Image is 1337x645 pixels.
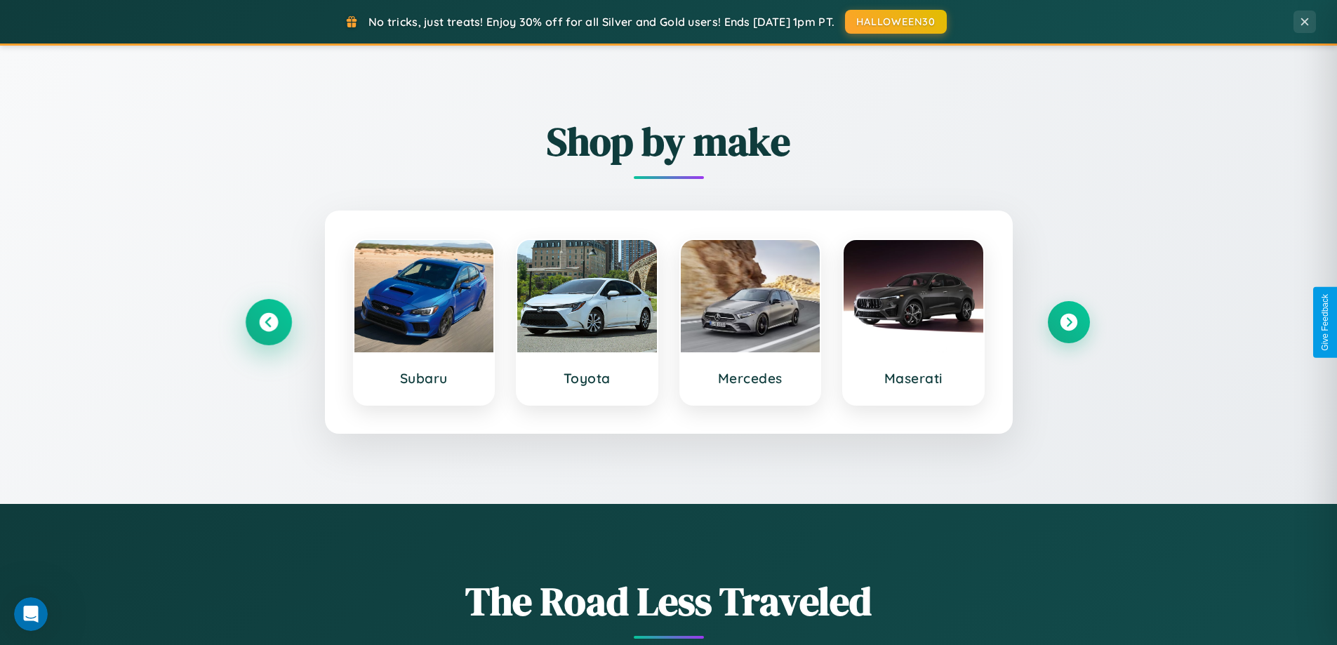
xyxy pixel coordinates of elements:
[845,10,947,34] button: HALLOWEEN30
[248,114,1090,168] h2: Shop by make
[14,597,48,631] iframe: Intercom live chat
[858,370,969,387] h3: Maserati
[531,370,643,387] h3: Toyota
[1320,294,1330,351] div: Give Feedback
[695,370,806,387] h3: Mercedes
[248,574,1090,628] h1: The Road Less Traveled
[368,15,834,29] span: No tricks, just treats! Enjoy 30% off for all Silver and Gold users! Ends [DATE] 1pm PT.
[368,370,480,387] h3: Subaru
